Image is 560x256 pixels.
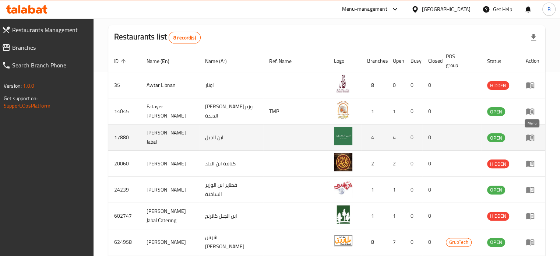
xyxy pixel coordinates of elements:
[108,151,141,177] td: 20060
[487,107,505,116] div: OPEN
[422,203,440,229] td: 0
[487,81,509,90] span: HIDDEN
[487,212,509,220] span: HIDDEN
[487,134,505,142] span: OPEN
[141,203,199,229] td: [PERSON_NAME] Jabal Catering
[108,72,141,98] td: 35
[422,5,471,13] div: [GEOGRAPHIC_DATA]
[387,98,405,125] td: 1
[108,125,141,151] td: 17880
[525,29,542,46] div: Export file
[405,229,422,255] td: 0
[199,203,264,229] td: ابن الجبل كاترنج
[199,151,264,177] td: كنافة ابن البلد
[405,98,422,125] td: 0
[108,98,141,125] td: 14045
[361,125,387,151] td: 4
[199,229,264,255] td: شيش [PERSON_NAME]
[387,50,405,72] th: Open
[487,160,509,168] span: HIDDEN
[422,229,440,255] td: 0
[526,81,539,90] div: Menu
[422,50,440,72] th: Closed
[205,57,236,66] span: Name (Ar)
[405,72,422,98] td: 0
[387,125,405,151] td: 4
[526,107,539,116] div: Menu
[334,153,352,171] img: Kunafah Ibn Albalad
[334,74,352,93] img: Awtar Libnan
[141,229,199,255] td: [PERSON_NAME]
[526,238,539,246] div: Menu
[334,101,352,119] img: Fatayer Ibn l Wazir Al Laziza
[108,229,141,255] td: 624958
[422,72,440,98] td: 0
[334,179,352,197] img: Fatayer Ibn AlWazeer Al Sakhena
[422,177,440,203] td: 0
[334,127,352,145] img: Ibn El Jabal
[199,125,264,151] td: ابن الجبل
[334,231,352,250] img: SHEESH IBN TAWOOK
[405,151,422,177] td: 0
[487,212,509,221] div: HIDDEN
[23,81,34,91] span: 1.0.0
[487,108,505,116] span: OPEN
[405,177,422,203] td: 0
[547,5,550,13] span: B
[387,151,405,177] td: 2
[114,31,201,43] h2: Restaurants list
[4,94,38,103] span: Get support on:
[526,211,539,220] div: Menu
[405,50,422,72] th: Busy
[141,98,199,125] td: Fatayer [PERSON_NAME]
[387,229,405,255] td: 7
[4,101,50,111] a: Support.OpsPlatform
[12,43,88,52] span: Branches
[446,238,471,246] span: GrubTech
[12,25,88,34] span: Restaurants Management
[169,32,201,43] div: Total records count
[405,203,422,229] td: 0
[387,72,405,98] td: 0
[361,50,387,72] th: Branches
[387,203,405,229] td: 1
[263,98,328,125] td: TMP
[361,151,387,177] td: 2
[422,98,440,125] td: 0
[12,61,88,70] span: Search Branch Phone
[147,57,179,66] span: Name (En)
[487,57,511,66] span: Status
[114,57,128,66] span: ID
[405,125,422,151] td: 0
[334,205,352,224] img: Ibn El Jabal Catering
[526,185,539,194] div: Menu
[361,203,387,229] td: 1
[108,203,141,229] td: 602747
[526,159,539,168] div: Menu
[520,50,545,72] th: Action
[361,177,387,203] td: 1
[361,98,387,125] td: 1
[361,72,387,98] td: 8
[199,98,264,125] td: [PERSON_NAME]وزير الذيذة
[141,177,199,203] td: [PERSON_NAME]
[141,125,199,151] td: [PERSON_NAME] Jabal
[342,5,387,14] div: Menu-management
[199,177,264,203] td: فطاير ابن الوزير الساخنة
[108,177,141,203] td: 24239
[487,238,505,246] span: OPEN
[169,34,200,41] span: 8 record(s)
[361,229,387,255] td: 8
[269,57,301,66] span: Ref. Name
[199,72,264,98] td: اوتار
[487,186,505,194] span: OPEN
[422,151,440,177] td: 0
[4,81,22,91] span: Version:
[328,50,361,72] th: Logo
[487,186,505,194] div: OPEN
[446,52,472,70] span: POS group
[141,151,199,177] td: [PERSON_NAME]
